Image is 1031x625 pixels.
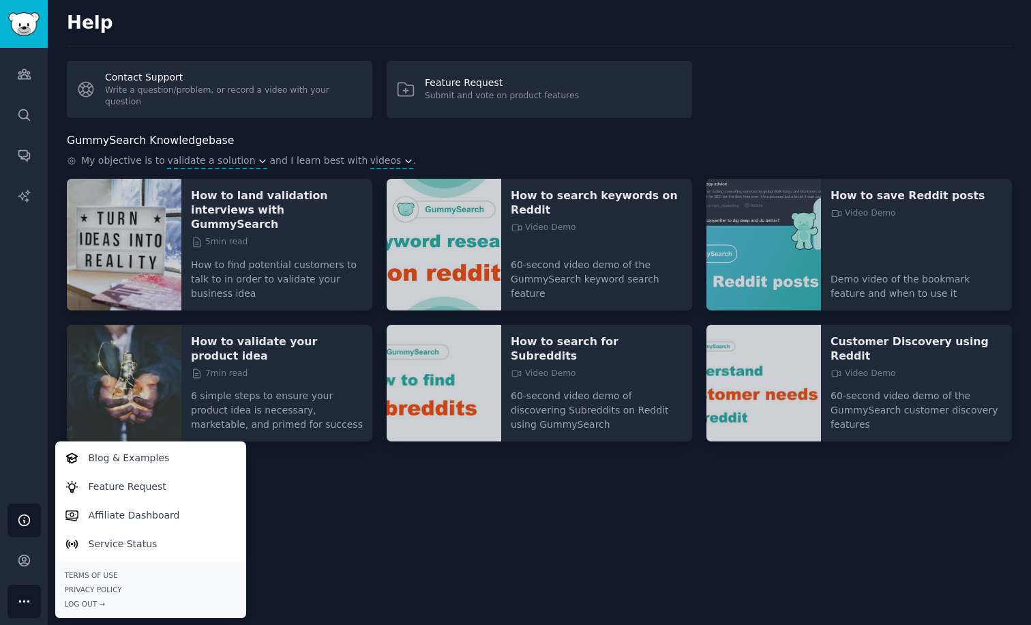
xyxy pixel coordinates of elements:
[67,12,1012,34] h2: Help
[57,529,243,558] a: Service Status
[511,334,683,363] a: How to search for Subreddits
[511,379,683,432] p: 60-second video demo of discovering Subreddits on Reddit using GummySearch
[57,444,243,472] a: Blog & Examples
[191,334,363,363] a: How to validate your product idea
[167,154,267,168] button: validate a solution
[511,248,683,301] p: 60-second video demo of the GummySearch keyword search feature
[831,379,1002,432] p: 60-second video demo of the GummySearch customer discovery features
[191,248,363,301] p: How to find potential customers to talk to in order to validate your business idea
[67,325,181,442] img: How to validate your product idea
[65,599,237,609] div: Log Out →
[89,451,170,465] p: Blog & Examples
[67,179,181,310] img: How to land validation interviews with GummySearch
[370,154,402,168] span: videos
[67,61,372,118] a: Contact SupportWrite a question/problem, or record a video with your question
[387,61,692,118] a: Feature RequestSubmit and vote on product features
[167,154,255,168] span: validate a solution
[831,207,896,220] span: Video Demo
[387,325,501,442] img: How to search for Subreddits
[831,188,1002,203] a: How to save Reddit posts
[65,570,237,580] a: Terms of Use
[65,585,237,594] a: Privacy Policy
[425,76,579,90] div: Feature Request
[831,334,1002,363] a: Customer Discovery using Reddit
[81,154,165,169] span: My objective is to
[191,379,363,432] p: 6 simple steps to ensure your product idea is necessary, marketable, and primed for success
[706,179,821,310] img: How to save Reddit posts
[831,368,896,380] span: Video Demo
[511,188,683,217] a: How to search keywords on Reddit
[67,132,234,149] h2: GummySearch Knowledgebase
[706,325,821,442] img: Customer Discovery using Reddit
[57,501,243,529] a: Affiliate Dashboard
[89,537,158,551] p: Service Status
[370,154,413,168] button: videos
[387,179,501,310] img: How to search keywords on Reddit
[425,90,579,102] div: Submit and vote on product features
[89,480,166,494] p: Feature Request
[8,12,40,36] img: GummySearch logo
[831,263,1002,301] p: Demo video of the bookmark feature and when to use it
[191,368,248,380] span: 7 min read
[89,508,180,523] p: Affiliate Dashboard
[57,472,243,501] a: Feature Request
[67,154,1012,169] div: .
[511,368,576,380] span: Video Demo
[191,236,248,248] span: 5 min read
[511,222,576,234] span: Video Demo
[191,188,363,231] a: How to land validation interviews with GummySearch
[270,154,368,169] span: and I learn best with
